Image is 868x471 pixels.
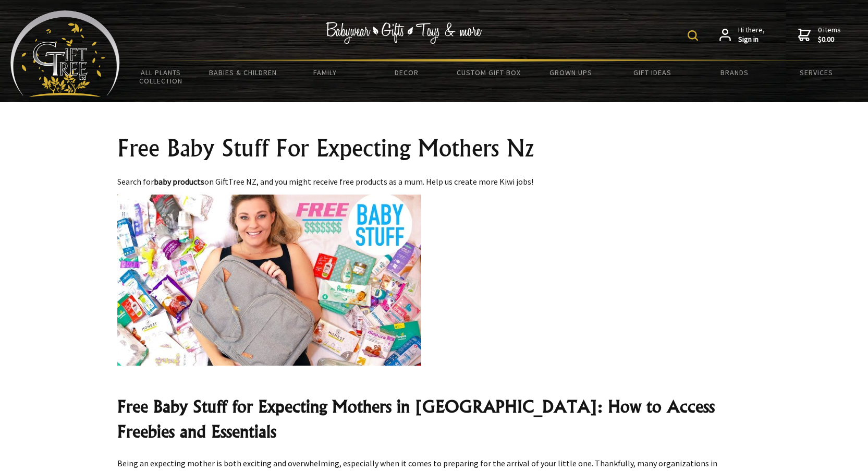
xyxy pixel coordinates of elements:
[818,35,841,44] strong: $0.00
[448,62,530,83] a: Custom Gift Box
[10,10,120,97] img: Babyware - Gifts - Toys and more...
[117,396,715,442] strong: Free Baby Stuff for Expecting Mothers in [GEOGRAPHIC_DATA]: How to Access Freebies and Essentials
[612,62,693,83] a: Gift Ideas
[117,136,751,161] h1: Free Baby Stuff For Expecting Mothers Nz
[326,22,482,44] img: Babywear - Gifts - Toys & more
[154,176,204,187] strong: baby products
[117,175,751,188] p: Search for on GiftTree NZ, and you might receive free products as a mum. Help us create more Kiwi...
[694,62,776,83] a: Brands
[719,26,765,44] a: Hi there,Sign in
[776,62,858,83] a: Services
[818,25,841,44] span: 0 items
[202,62,284,83] a: Babies & Children
[366,62,448,83] a: Decor
[738,26,765,44] span: Hi there,
[284,62,365,83] a: Family
[688,30,698,41] img: product search
[798,26,841,44] a: 0 items$0.00
[738,35,765,44] strong: Sign in
[530,62,612,83] a: Grown Ups
[120,62,202,92] a: All Plants Collection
